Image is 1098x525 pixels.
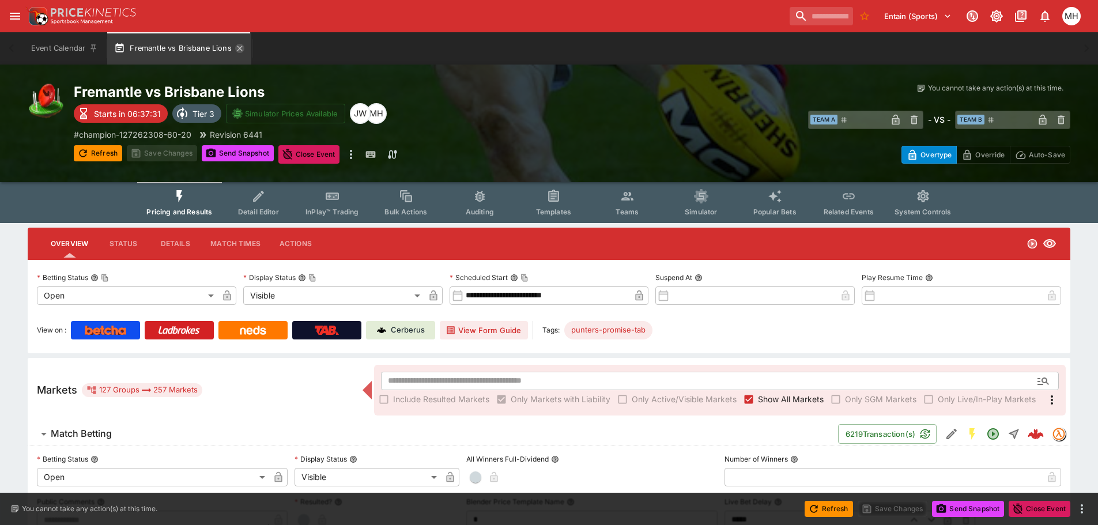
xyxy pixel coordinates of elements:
[37,383,77,396] h5: Markets
[986,6,1007,27] button: Toggle light/dark mode
[349,455,357,463] button: Display Status
[466,207,494,216] span: Auditing
[1009,501,1070,517] button: Close Event
[790,455,798,463] button: Number of Winners
[956,146,1010,164] button: Override
[1052,427,1066,441] div: tradingmodel
[377,326,386,335] img: Cerberus
[366,321,435,339] a: Cerberus
[391,324,425,336] p: Cerberus
[542,321,560,339] label: Tags:
[74,145,122,161] button: Refresh
[270,230,322,258] button: Actions
[90,274,99,282] button: Betting StatusCopy To Clipboard
[466,454,549,464] p: All Winners Full-Dividend
[243,273,296,282] p: Display Status
[344,145,358,164] button: more
[28,422,838,445] button: Match Betting
[901,146,957,164] button: Overtype
[1045,393,1059,407] svg: More
[932,501,1004,517] button: Send Snapshot
[295,468,441,486] div: Visible
[845,393,916,405] span: Only SGM Markets
[632,393,737,405] span: Only Active/Visible Markets
[210,129,262,141] p: Revision 6441
[983,424,1003,444] button: Open
[975,149,1005,161] p: Override
[1027,238,1038,250] svg: Open
[564,321,652,339] div: Betting Target: cerberus
[240,326,266,335] img: Neds
[305,207,359,216] span: InPlay™ Trading
[962,424,983,444] button: SGM Enabled
[790,7,853,25] input: search
[298,274,306,282] button: Display StatusCopy To Clipboard
[85,326,126,335] img: Betcha
[28,83,65,120] img: australian_rules.png
[1028,426,1044,442] img: logo-cerberus--red.svg
[315,326,339,335] img: TabNZ
[90,455,99,463] button: Betting Status
[941,424,962,444] button: Edit Detail
[805,501,853,517] button: Refresh
[862,273,923,282] p: Play Resume Time
[520,274,529,282] button: Copy To Clipboard
[22,504,157,514] p: You cannot take any action(s) at this time.
[564,324,652,336] span: punters-promise-tab
[1010,6,1031,27] button: Documentation
[957,115,984,124] span: Team B
[86,383,198,397] div: 127 Groups 257 Markets
[295,454,347,464] p: Display Status
[1059,3,1084,29] button: Michael Hutchinson
[1029,149,1065,161] p: Auto-Save
[1052,428,1065,440] img: tradingmodel
[41,230,97,258] button: Overview
[855,7,874,25] button: No Bookmarks
[1035,6,1055,27] button: Notifications
[94,108,161,120] p: Starts in 06:37:31
[725,454,788,464] p: Number of Winners
[1033,371,1054,391] button: Open
[928,83,1063,93] p: You cannot take any action(s) at this time.
[655,273,692,282] p: Suspend At
[920,149,952,161] p: Overtype
[1024,422,1047,445] a: 1957c887-f8ef-410e-83b5-2c9d0601538d
[24,32,105,65] button: Event Calendar
[695,274,703,282] button: Suspend At
[1075,502,1089,516] button: more
[551,455,559,463] button: All Winners Full-Dividend
[51,428,112,440] h6: Match Betting
[536,207,571,216] span: Templates
[226,104,345,123] button: Simulator Prices Available
[74,129,191,141] p: Copy To Clipboard
[37,454,88,464] p: Betting Status
[238,207,279,216] span: Detail Editor
[928,114,950,126] h6: - VS -
[278,145,340,164] button: Close Event
[37,273,88,282] p: Betting Status
[37,468,269,486] div: Open
[74,83,572,101] h2: Copy To Clipboard
[838,424,937,444] button: 6219Transaction(s)
[25,5,48,28] img: PriceKinetics Logo
[938,393,1036,405] span: Only Live/In-Play Markets
[901,146,1070,164] div: Start From
[201,230,270,258] button: Match Times
[149,230,201,258] button: Details
[51,19,113,24] img: Sportsbook Management
[107,32,251,65] button: Fremantle vs Brisbane Lions
[925,274,933,282] button: Play Resume Time
[758,393,824,405] span: Show All Markets
[243,286,424,305] div: Visible
[5,6,25,27] button: open drawer
[511,393,610,405] span: Only Markets with Liability
[101,274,109,282] button: Copy To Clipboard
[1003,424,1024,444] button: Straight
[51,8,136,17] img: PriceKinetics
[616,207,639,216] span: Teams
[877,7,959,25] button: Select Tenant
[158,326,200,335] img: Ladbrokes
[753,207,797,216] span: Popular Bets
[308,274,316,282] button: Copy To Clipboard
[350,103,371,124] div: Justin Walsh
